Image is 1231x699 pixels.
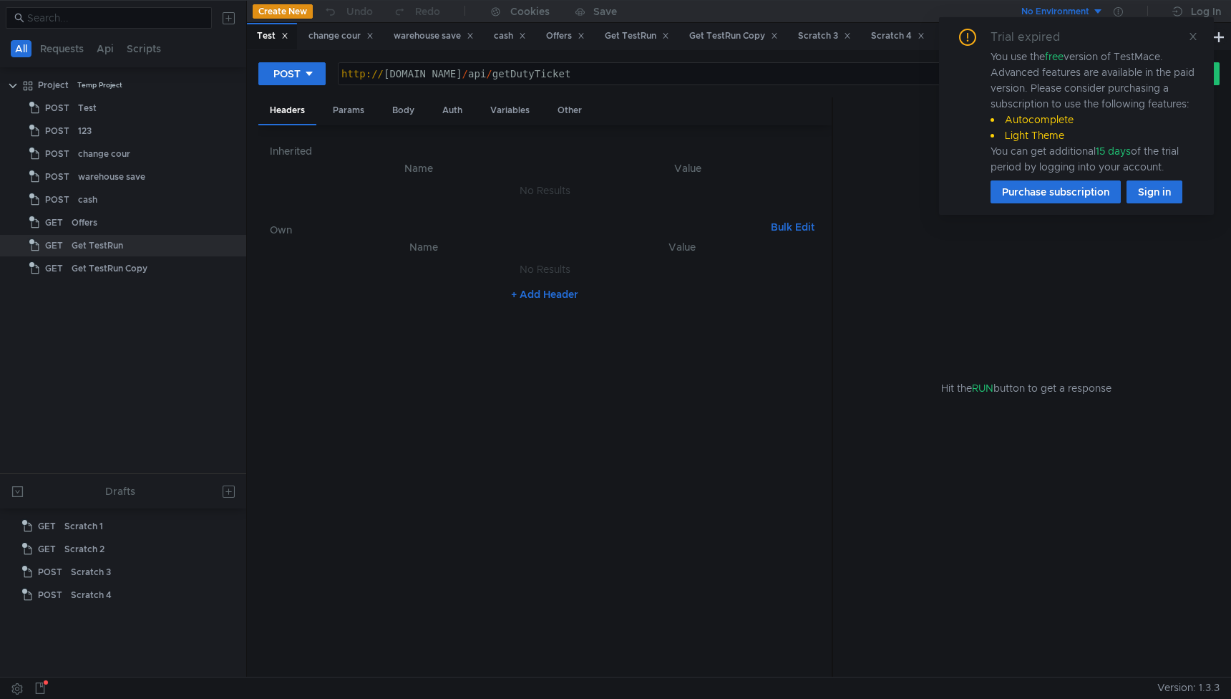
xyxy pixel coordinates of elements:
[689,29,778,44] div: Get TestRun Copy
[505,286,584,303] button: + Add Header
[78,166,145,188] div: warehouse save
[45,235,63,256] span: GET
[991,29,1077,46] div: Trial expired
[431,97,474,124] div: Auth
[78,143,130,165] div: change cour
[122,40,165,57] button: Scripts
[45,189,69,211] span: POST
[258,62,326,85] button: POST
[1045,50,1064,63] span: free
[520,263,570,276] nz-embed-empty: No Results
[105,483,135,500] div: Drafts
[381,97,426,124] div: Body
[72,235,123,256] div: Get TestRun
[72,258,147,279] div: Get TestRun Copy
[991,143,1197,175] div: You can get additional of the trial period by logging into your account.
[45,97,69,119] span: POST
[72,212,97,233] div: Offers
[593,6,617,16] div: Save
[45,143,69,165] span: POST
[555,238,809,256] th: Value
[38,74,69,96] div: Project
[77,74,122,96] div: Temp Project
[1096,145,1131,158] span: 15 days
[78,120,92,142] div: 123
[78,97,97,119] div: Test
[45,258,63,279] span: GET
[346,3,373,20] div: Undo
[273,66,301,82] div: POST
[270,143,820,160] h6: Inherited
[257,29,288,44] div: Test
[293,238,555,256] th: Name
[479,97,541,124] div: Variables
[494,29,526,44] div: cash
[972,382,993,395] span: RUN
[38,539,56,560] span: GET
[45,120,69,142] span: POST
[555,160,820,177] th: Value
[38,561,62,583] span: POST
[78,189,97,211] div: cash
[45,212,63,233] span: GET
[941,380,1111,396] span: Hit the button to get a response
[1157,678,1220,698] span: Version: 1.3.3
[991,180,1121,203] button: Purchase subscription
[520,184,570,197] nz-embed-empty: No Results
[991,49,1197,175] div: You use the version of TestMace. Advanced features are available in the paid version. Please cons...
[394,29,474,44] div: warehouse save
[765,218,820,236] button: Bulk Edit
[36,40,88,57] button: Requests
[64,539,104,560] div: Scratch 2
[321,97,376,124] div: Params
[253,4,313,19] button: Create New
[64,516,103,537] div: Scratch 1
[546,29,585,44] div: Offers
[11,40,31,57] button: All
[71,584,112,606] div: Scratch 4
[38,516,56,537] span: GET
[383,1,450,22] button: Redo
[1021,5,1089,19] div: No Environment
[991,127,1197,143] li: Light Theme
[415,3,440,20] div: Redo
[991,112,1197,127] li: Autocomplete
[270,221,765,238] h6: Own
[71,561,111,583] div: Scratch 3
[258,97,316,125] div: Headers
[1191,3,1221,20] div: Log In
[27,10,203,26] input: Search...
[510,3,550,20] div: Cookies
[45,166,69,188] span: POST
[605,29,669,44] div: Get TestRun
[798,29,851,44] div: Scratch 3
[38,584,62,606] span: POST
[308,29,374,44] div: change cour
[871,29,925,44] div: Scratch 4
[92,40,118,57] button: Api
[313,1,383,22] button: Undo
[281,160,555,177] th: Name
[546,97,593,124] div: Other
[1127,180,1182,203] button: Sign in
